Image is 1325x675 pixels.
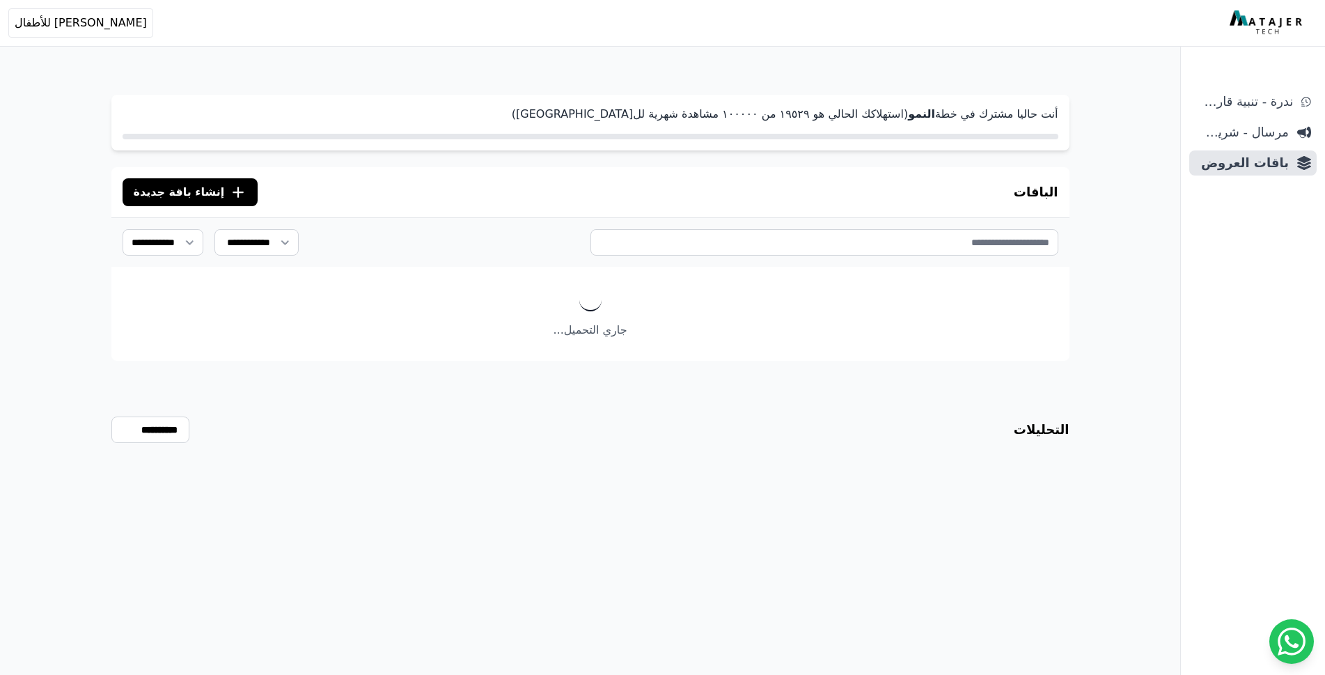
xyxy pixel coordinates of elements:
[123,106,1058,123] p: أنت حاليا مشترك في خطة (استهلاكك الحالي هو ١٩٥٢٩ من ١۰۰۰۰۰ مشاهدة شهرية لل[GEOGRAPHIC_DATA])
[1195,153,1289,173] span: باقات العروض
[123,178,258,206] button: إنشاء باقة جديدة
[1195,92,1293,111] span: ندرة - تنبية قارب علي النفاذ
[908,107,935,121] strong: النمو
[8,8,153,38] button: [PERSON_NAME] للأطفال
[111,322,1069,339] p: جاري التحميل...
[15,15,147,31] span: [PERSON_NAME] للأطفال
[1230,10,1306,36] img: MatajerTech Logo
[1195,123,1289,142] span: مرسال - شريط دعاية
[1014,420,1069,440] h3: التحليلات
[1014,183,1058,202] h3: الباقات
[134,184,225,201] span: إنشاء باقة جديدة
